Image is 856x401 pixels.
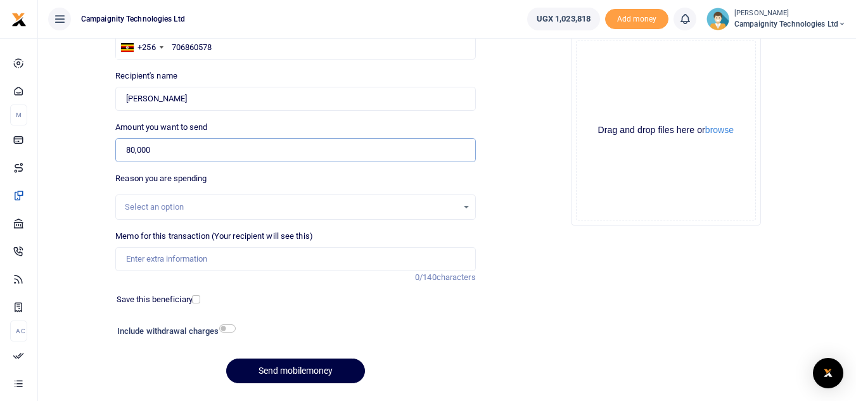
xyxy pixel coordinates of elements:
[115,121,207,134] label: Amount you want to send
[706,8,846,30] a: profile-user [PERSON_NAME] Campaignity Technologies Ltd
[705,125,734,134] button: browse
[10,105,27,125] li: M
[115,87,475,111] input: Loading name...
[115,35,475,60] input: Enter phone number
[117,293,193,306] label: Save this beneficiary
[813,358,843,388] div: Open Intercom Messenger
[415,272,437,282] span: 0/140
[11,12,27,27] img: logo-small
[522,8,605,30] li: Wallet ballance
[10,321,27,341] li: Ac
[527,8,600,30] a: UGX 1,023,818
[437,272,476,282] span: characters
[605,9,668,30] li: Toup your wallet
[115,172,207,185] label: Reason you are spending
[76,13,190,25] span: Campaignity Technologies Ltd
[537,13,591,25] span: UGX 1,023,818
[734,18,846,30] span: Campaignity Technologies Ltd
[115,247,475,271] input: Enter extra information
[11,14,27,23] a: logo-small logo-large logo-large
[115,230,313,243] label: Memo for this transaction (Your recipient will see this)
[115,138,475,162] input: UGX
[605,9,668,30] span: Add money
[137,41,155,54] div: +256
[571,35,761,226] div: File Uploader
[116,36,167,59] div: Uganda: +256
[706,8,729,30] img: profile-user
[605,13,668,23] a: Add money
[226,359,365,383] button: Send mobilemoney
[125,201,457,213] div: Select an option
[117,326,230,336] h6: Include withdrawal charges
[577,124,755,136] div: Drag and drop files here or
[115,70,177,82] label: Recipient's name
[734,8,846,19] small: [PERSON_NAME]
